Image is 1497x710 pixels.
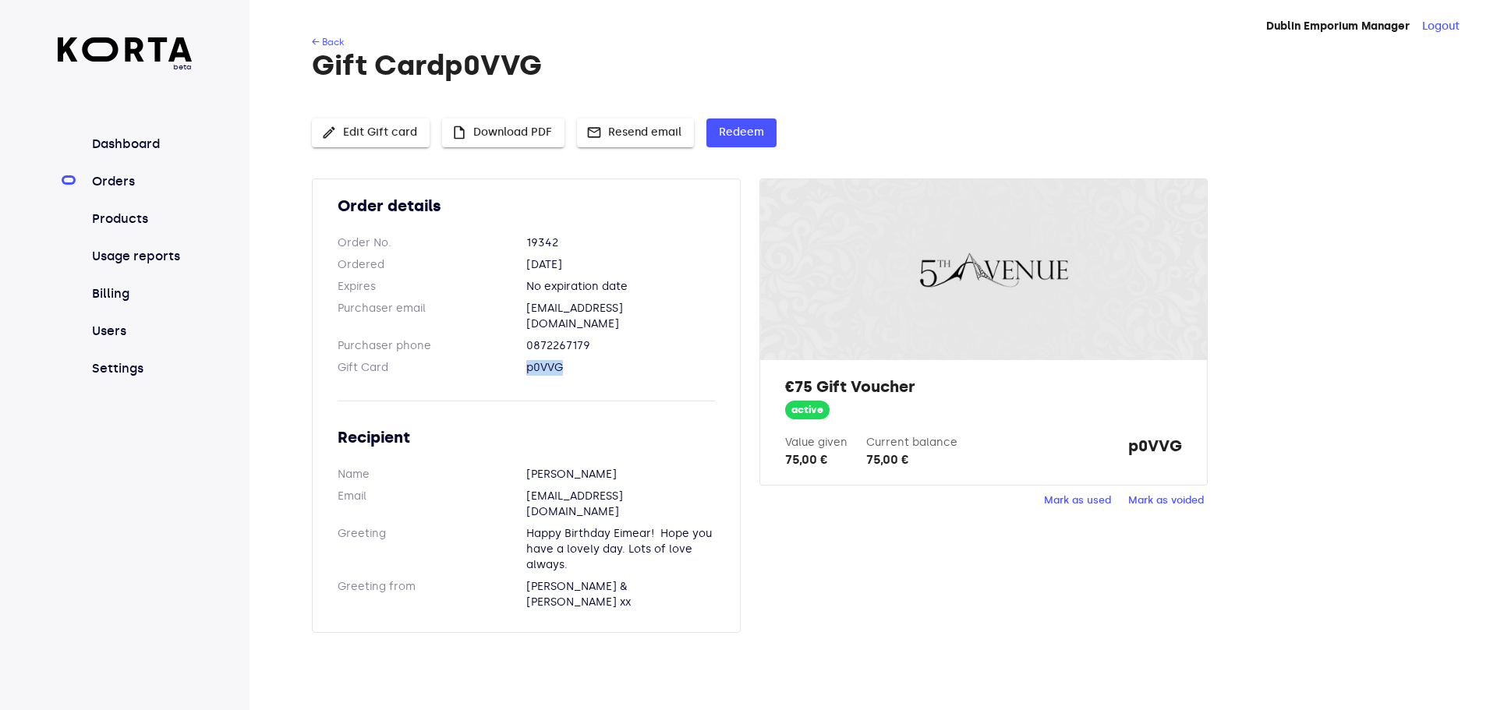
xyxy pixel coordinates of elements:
[312,50,1432,81] h1: Gift Card p0VVG
[589,123,681,143] span: Resend email
[586,125,602,140] span: mail
[1422,19,1460,34] button: Logout
[526,467,715,482] dd: [PERSON_NAME]
[866,450,957,469] div: 75,00 €
[785,450,848,469] div: 75,00 €
[526,360,715,376] dd: p0VVG
[89,284,193,303] a: Billing
[1044,492,1111,510] span: Mark as used
[1124,489,1208,513] button: Mark as voided
[312,124,430,137] a: Edit Gift card
[338,257,526,273] dt: Ordered
[526,579,715,610] dd: [PERSON_NAME] & [PERSON_NAME] xx
[338,338,526,354] dt: Purchaser phone
[312,37,344,48] a: ← Back
[338,467,526,482] dt: Name
[455,123,552,143] span: Download PDF
[785,403,830,418] span: active
[719,123,764,143] span: Redeem
[338,195,715,217] h2: Order details
[89,247,193,266] a: Usage reports
[1128,435,1182,469] strong: p0VVG
[338,526,526,573] dt: Greeting
[526,526,715,573] dd: Happy Birthday Eimear! Hope you have a lovely day. Lots of love always.
[442,118,564,147] button: Download PDF
[338,235,526,251] dt: Order No.
[338,279,526,295] dt: Expires
[58,62,193,72] span: beta
[706,118,777,147] button: Redeem
[89,322,193,341] a: Users
[338,489,526,520] dt: Email
[324,123,417,143] span: Edit Gift card
[89,135,193,154] a: Dashboard
[338,301,526,332] dt: Purchaser email
[526,235,715,251] dd: 19342
[89,172,193,191] a: Orders
[785,436,848,449] label: Value given
[866,436,957,449] label: Current balance
[338,360,526,376] dt: Gift Card
[312,118,430,147] button: Edit Gift card
[1040,489,1115,513] button: Mark as used
[58,37,193,62] img: Korta
[89,210,193,228] a: Products
[785,376,1181,397] h2: €75 Gift Voucher
[58,37,193,72] a: beta
[321,125,337,140] span: edit
[1128,492,1204,510] span: Mark as voided
[338,426,715,448] h2: Recipient
[89,359,193,378] a: Settings
[526,279,715,295] dd: No expiration date
[451,125,467,140] span: insert_drive_file
[526,338,715,354] dd: 0872267179
[338,579,526,610] dt: Greeting from
[577,118,694,147] button: Resend email
[1266,19,1410,33] strong: Dublin Emporium Manager
[526,257,715,273] dd: [DATE]
[526,489,715,520] dd: [EMAIL_ADDRESS][DOMAIN_NAME]
[526,301,715,332] dd: [EMAIL_ADDRESS][DOMAIN_NAME]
